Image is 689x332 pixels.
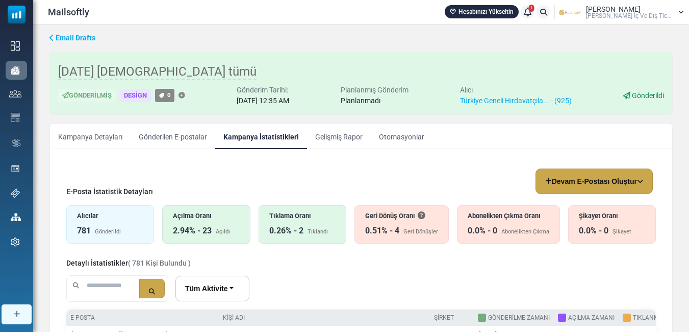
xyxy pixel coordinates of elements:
[307,124,371,149] a: Gelişmiş Rapor
[9,90,21,97] img: contacts-icon.svg
[8,6,25,23] img: mailsoftly_icon_blue_white.svg
[558,5,583,20] img: User Logo
[11,238,20,247] img: settings-icon.svg
[11,66,20,75] img: campaigns-icon-active.png
[445,5,519,18] a: Hesabınızı Yükseltin
[586,6,641,13] span: [PERSON_NAME]
[77,211,143,221] div: Alıcılar
[95,228,121,236] div: Gönderildi
[11,41,20,51] img: dashboard-icon.svg
[341,85,409,96] div: Planlanmış Gönderim
[178,92,185,99] a: Etiket Ekle
[558,5,684,20] a: User Logo [PERSON_NAME] [PERSON_NAME] İç Ve Dış Tic...
[128,259,191,267] span: ( 781 Kişi Bulundu )
[403,228,438,236] div: Geri Dönüşler
[70,314,95,321] a: E-posta
[216,228,230,236] div: Açıldı
[579,211,645,221] div: Şikayet Oranı
[269,211,336,221] div: Tıklama Oranı
[460,85,572,96] div: Alıcı
[418,212,425,219] i: Bir e-posta alıcısına ulaşamadığında geri döner. Bu, dolu bir gelen kutusu nedeniyle geçici olara...
[11,188,20,198] img: support-icon.svg
[632,91,664,100] span: Gönderildi
[11,164,20,173] img: landing_pages.svg
[308,228,328,236] div: Tıklandı
[535,169,653,194] button: Devam E-Postası Oluştur
[120,89,151,102] div: Design
[173,225,212,237] div: 2.94% - 23
[365,211,438,221] div: Geri Dönüş Oranı
[468,225,497,237] div: 0.0% - 0
[633,314,687,321] a: Tıklanma Zamanı
[49,33,95,43] a: Email Drafts
[521,5,534,19] a: 1
[173,211,239,221] div: Açılma Oranı
[365,225,399,237] div: 0.51% - 4
[468,211,549,221] div: Abonelikten Çıkma Oranı
[371,124,432,149] a: Otomasyonlar
[50,124,131,149] a: Kampanya Detayları
[579,225,608,237] div: 0.0% - 0
[269,225,303,237] div: 0.26% - 2
[613,228,631,236] div: Şikayet
[11,113,20,122] img: email-templates-icon.svg
[56,34,95,42] span: translation missing: tr.ms_sidebar.email_drafts
[48,5,89,19] span: Mailsoftly
[434,314,454,321] a: Şirket
[58,89,116,102] div: Gönderilmiş
[529,5,534,12] span: 1
[167,91,171,99] span: 0
[488,314,550,321] a: Gönderilme Zamanı
[501,228,549,236] div: Abonelikten Çıkma
[341,97,380,105] span: Planlanmadı
[66,258,191,269] div: Detaylı İstatistikler
[58,64,257,80] span: [DATE] [DEMOGRAPHIC_DATA] tümü
[223,314,245,321] a: Kişi Adı
[568,314,615,321] a: Açılma Zamanı
[77,225,91,237] div: 781
[66,186,153,197] div: E-Posta İstatistik Detayları
[237,96,289,106] div: [DATE] 12:35 AM
[586,13,672,19] span: [PERSON_NAME] İç Ve Dış Tic...
[460,97,572,105] a: Türkiye Geneli Hırdavatçıla... - (925)
[131,124,215,149] a: Gönderilen E-postalar
[215,124,307,149] a: Kampanya İstatistikleri
[155,89,174,102] a: 0
[11,137,22,149] img: workflow.svg
[237,85,289,96] div: Gönderim Tarihi:
[175,276,249,301] a: Tüm Aktivite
